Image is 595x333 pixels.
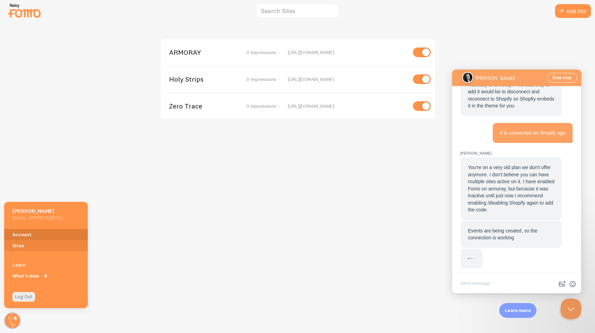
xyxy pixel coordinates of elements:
span: It is connected via Shopify app [48,61,113,66]
div: [URL][DOMAIN_NAME] [288,103,407,109]
div: Learn more [499,303,536,318]
img: fomo-relay-logo-orange.svg [7,2,42,19]
span: Events are being created, so the connection is working [16,158,85,171]
span: [PERSON_NAME] [8,81,121,87]
span: ARMORAY [169,49,225,55]
div: [URL][DOMAIN_NAME] [288,76,407,82]
span: Zero Trace [169,103,225,109]
span: 4 [42,272,49,279]
span: You're on a very old plan we don't offer anymore. I don't believe you can have multiple sites act... [16,95,102,143]
span: 0 Impressions - [246,103,280,109]
a: Account [4,229,88,240]
a: Sites [4,240,88,251]
a: Learn [4,259,88,270]
div: Chat message [8,53,121,74]
iframe: Help Scout Beacon - Live Chat, Contact Form, and Knowledge Base [452,70,581,293]
p: Learn more [505,307,531,314]
div: [URL][DOMAIN_NAME] [288,49,407,55]
h5: [PERSON_NAME] [12,207,66,215]
h5: [EMAIL_ADDRESS][PERSON_NAME][DOMAIN_NAME] [12,215,66,221]
a: What's New [4,270,88,281]
a: Log Out [12,292,35,302]
span: Did you add the embed snippet manually to armoray? The best way to add it would be to disconnect ... [16,5,102,39]
span: 0 Impressions - [246,49,280,55]
span: Holy Strips [169,76,225,82]
span: 0 Impressions - [246,76,280,82]
iframe: Help Scout Beacon - Close [561,299,581,319]
div: Chat message [8,81,121,199]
